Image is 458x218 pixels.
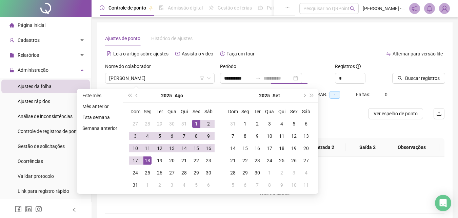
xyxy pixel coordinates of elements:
[190,105,202,118] th: Sex
[202,142,215,154] td: 2025-08-16
[300,142,312,154] td: 2025-09-20
[190,142,202,154] td: 2025-08-15
[241,120,249,128] div: 1
[180,169,188,177] div: 28
[18,37,40,43] span: Cadastros
[263,118,276,130] td: 2025-09-03
[178,154,190,167] td: 2025-08-21
[129,130,141,142] td: 2025-08-03
[265,144,274,152] div: 17
[405,74,440,82] span: Buscar registros
[229,132,237,140] div: 7
[202,105,215,118] th: Sáb
[229,181,237,189] div: 5
[151,36,193,41] span: Histórico de ajustes
[126,89,133,102] button: super-prev-year
[255,76,261,81] span: to
[168,132,176,140] div: 6
[18,158,43,164] span: Ocorrências
[265,120,274,128] div: 3
[229,120,237,128] div: 31
[178,118,190,130] td: 2025-07-31
[276,154,288,167] td: 2025-09-25
[239,130,251,142] td: 2025-09-08
[290,169,298,177] div: 3
[166,179,178,191] td: 2025-09-03
[156,169,164,177] div: 26
[300,118,312,130] td: 2025-09-06
[113,51,168,56] span: Leia o artigo sobre ajustes
[220,51,225,56] span: history
[180,144,188,152] div: 14
[154,105,166,118] th: Ter
[80,124,120,132] li: Semana anterior
[149,6,153,10] span: pushpin
[156,132,164,140] div: 5
[180,132,188,140] div: 7
[154,167,166,179] td: 2025-08-26
[180,181,188,189] div: 4
[18,84,52,89] span: Ajustes da folha
[133,89,141,102] button: prev-year
[204,120,213,128] div: 2
[131,156,139,165] div: 17
[253,144,261,152] div: 16
[386,51,391,56] span: swap
[278,156,286,165] div: 25
[276,142,288,154] td: 2025-09-18
[18,173,54,179] span: Validar protocolo
[253,132,261,140] div: 9
[202,130,215,142] td: 2025-08-09
[166,154,178,167] td: 2025-08-20
[178,142,190,154] td: 2025-08-14
[227,154,239,167] td: 2025-09-21
[141,154,154,167] td: 2025-08-18
[80,102,120,111] li: Mês anterior
[190,118,202,130] td: 2025-08-01
[107,51,112,56] span: file-text
[175,89,183,102] button: month panel
[180,120,188,128] div: 31
[129,179,141,191] td: 2025-08-31
[390,144,434,151] span: Observações
[143,132,152,140] div: 4
[156,144,164,152] div: 12
[80,91,120,100] li: Este mês
[166,142,178,154] td: 2025-08-13
[239,179,251,191] td: 2025-10-06
[288,154,300,167] td: 2025-09-26
[202,179,215,191] td: 2025-09-06
[384,138,439,157] th: Observações
[100,5,104,10] span: clock-circle
[290,144,298,152] div: 19
[18,129,81,134] span: Controle de registros de ponto
[204,156,213,165] div: 23
[290,120,298,128] div: 5
[178,179,190,191] td: 2025-09-04
[18,67,48,73] span: Administração
[308,91,356,99] div: H. TRAB.:
[263,142,276,154] td: 2025-09-17
[439,3,450,14] img: 83557
[385,92,387,97] span: 0
[239,118,251,130] td: 2025-09-01
[259,89,270,102] button: year panel
[129,118,141,130] td: 2025-07-27
[204,181,213,189] div: 6
[229,156,237,165] div: 21
[192,181,200,189] div: 5
[393,51,443,56] span: Alternar para versão lite
[25,206,32,213] span: linkedin
[290,156,298,165] div: 26
[302,181,310,189] div: 11
[72,207,77,212] span: left
[265,132,274,140] div: 10
[9,68,14,72] span: lock
[273,89,280,102] button: month panel
[166,105,178,118] th: Qua
[241,132,249,140] div: 8
[202,154,215,167] td: 2025-08-23
[265,156,274,165] div: 24
[330,91,340,99] span: --:--
[166,167,178,179] td: 2025-08-27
